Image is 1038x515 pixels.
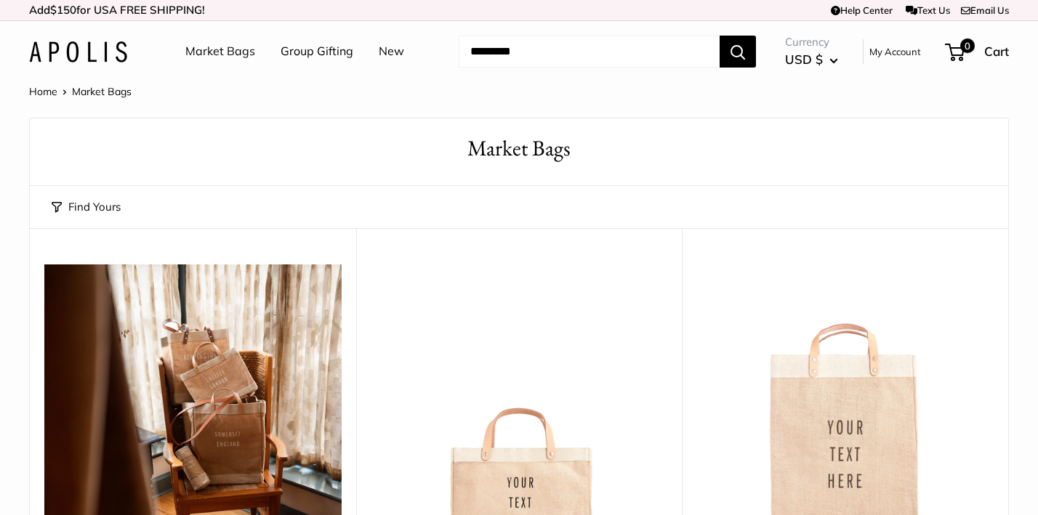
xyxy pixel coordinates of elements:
button: USD $ [785,48,838,71]
a: 0 Cart [946,40,1009,63]
a: Email Us [961,4,1009,16]
span: Currency [785,32,838,52]
img: Apolis [29,41,127,62]
span: Market Bags [72,85,132,98]
h1: Market Bags [52,133,986,164]
button: Search [720,36,756,68]
a: Help Center [831,4,893,16]
span: Cart [984,44,1009,59]
a: My Account [869,43,921,60]
nav: Breadcrumb [29,82,132,101]
span: USD $ [785,52,823,67]
input: Search... [459,36,720,68]
a: Text Us [906,4,950,16]
a: New [379,41,404,62]
span: 0 [960,38,975,53]
a: Group Gifting [281,41,353,62]
a: Market Bags [185,41,255,62]
button: Find Yours [52,197,121,217]
span: $150 [50,3,76,17]
a: Home [29,85,57,98]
